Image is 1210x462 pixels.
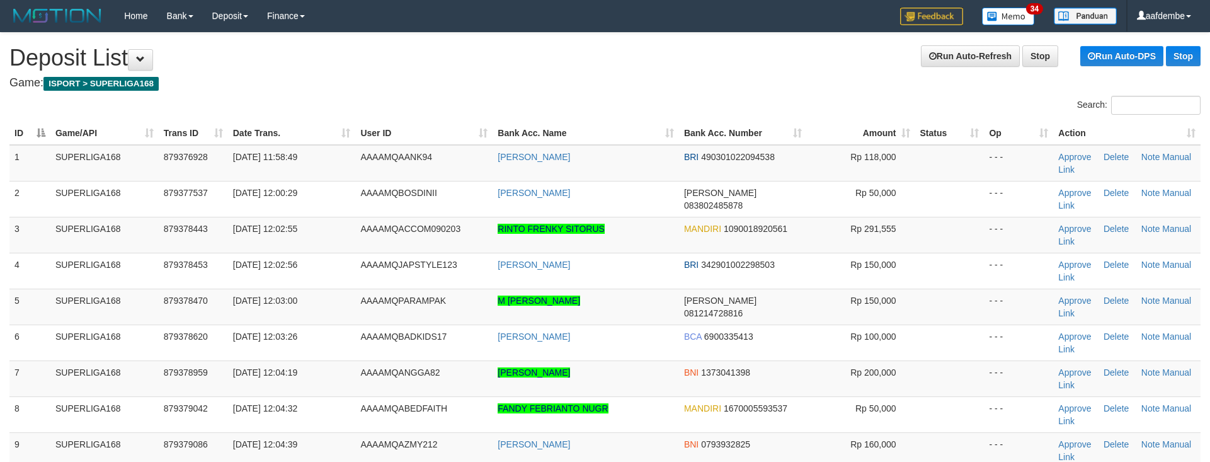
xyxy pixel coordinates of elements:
[360,403,447,413] span: AAAAMQABEDFAITH
[498,260,570,270] a: [PERSON_NAME]
[1141,260,1160,270] a: Note
[850,224,896,234] span: Rp 291,555
[1080,46,1163,66] a: Run Auto-DPS
[1054,8,1117,25] img: panduan.png
[1077,96,1201,115] label: Search:
[1141,152,1160,162] a: Note
[164,260,208,270] span: 879378453
[1141,188,1160,198] a: Note
[684,224,721,234] span: MANDIRI
[164,188,208,198] span: 879377537
[984,396,1053,432] td: - - -
[684,367,699,378] span: BNI
[360,152,432,162] span: AAAAMQAANK94
[1058,296,1191,318] a: Manual Link
[164,367,208,378] span: 879378959
[50,361,159,396] td: SUPERLIGA168
[1104,439,1129,449] a: Delete
[9,289,50,325] td: 5
[233,403,297,413] span: [DATE] 12:04:32
[50,325,159,361] td: SUPERLIGA168
[50,289,159,325] td: SUPERLIGA168
[360,367,440,378] span: AAAAMQANGGA82
[498,188,570,198] a: [PERSON_NAME]
[1058,367,1191,390] a: Manual Link
[233,296,297,306] span: [DATE] 12:03:00
[701,367,750,378] span: Copy 1373041398 to clipboard
[982,8,1035,25] img: Button%20Memo.svg
[233,188,297,198] span: [DATE] 12:00:29
[1104,296,1129,306] a: Delete
[1141,403,1160,413] a: Note
[1058,403,1091,413] a: Approve
[850,439,896,449] span: Rp 160,000
[360,188,437,198] span: AAAAMQBOSDINII
[679,122,807,145] th: Bank Acc. Number: activate to sort column ascending
[684,188,756,198] span: [PERSON_NAME]
[704,332,753,342] span: Copy 6900335413 to clipboard
[164,152,208,162] span: 879376928
[855,188,896,198] span: Rp 50,000
[9,6,105,25] img: MOTION_logo.png
[1141,332,1160,342] a: Note
[1058,260,1191,282] a: Manual Link
[360,260,457,270] span: AAAAMQJAPSTYLE123
[1022,45,1058,67] a: Stop
[1058,260,1091,270] a: Approve
[1058,367,1091,378] a: Approve
[228,122,356,145] th: Date Trans.: activate to sort column ascending
[9,325,50,361] td: 6
[498,152,570,162] a: [PERSON_NAME]
[1104,403,1129,413] a: Delete
[1166,46,1201,66] a: Stop
[360,296,446,306] span: AAAAMQPARAMPAK
[1058,188,1191,211] a: Manual Link
[1058,188,1091,198] a: Approve
[984,217,1053,253] td: - - -
[850,152,896,162] span: Rp 118,000
[1104,152,1129,162] a: Delete
[50,217,159,253] td: SUPERLIGA168
[984,122,1053,145] th: Op: activate to sort column ascending
[498,439,570,449] a: [PERSON_NAME]
[498,224,605,234] a: RINTO FRENKY SITORUS
[233,367,297,378] span: [DATE] 12:04:19
[850,260,896,270] span: Rp 150,000
[1104,224,1129,234] a: Delete
[50,181,159,217] td: SUPERLIGA168
[9,122,50,145] th: ID: activate to sort column descending
[233,332,297,342] span: [DATE] 12:03:26
[855,403,896,413] span: Rp 50,000
[498,296,580,306] a: M [PERSON_NAME]
[915,122,985,145] th: Status: activate to sort column ascending
[9,77,1201,90] h4: Game:
[1058,296,1091,306] a: Approve
[233,439,297,449] span: [DATE] 12:04:39
[701,439,750,449] span: Copy 0793932825 to clipboard
[498,332,570,342] a: [PERSON_NAME]
[684,260,699,270] span: BRI
[164,224,208,234] span: 879378443
[9,45,1201,71] h1: Deposit List
[1026,3,1043,14] span: 34
[355,122,493,145] th: User ID: activate to sort column ascending
[984,181,1053,217] td: - - -
[9,145,50,182] td: 1
[684,403,721,413] span: MANDIRI
[724,224,787,234] span: Copy 1090018920561 to clipboard
[164,439,208,449] span: 879379086
[900,8,963,25] img: Feedback.jpg
[50,253,159,289] td: SUPERLIGA168
[9,181,50,217] td: 2
[724,403,787,413] span: Copy 1670005593537 to clipboard
[984,145,1053,182] td: - - -
[498,403,608,413] a: FANDY FEBRIANTO NUGR
[233,152,297,162] span: [DATE] 11:58:49
[684,296,756,306] span: [PERSON_NAME]
[807,122,915,145] th: Amount: activate to sort column ascending
[360,332,447,342] span: AAAAMQBADKIDS17
[43,77,159,91] span: ISPORT > SUPERLIGA168
[498,367,570,378] a: [PERSON_NAME]
[164,332,208,342] span: 879378620
[360,224,460,234] span: AAAAMQACCOM090203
